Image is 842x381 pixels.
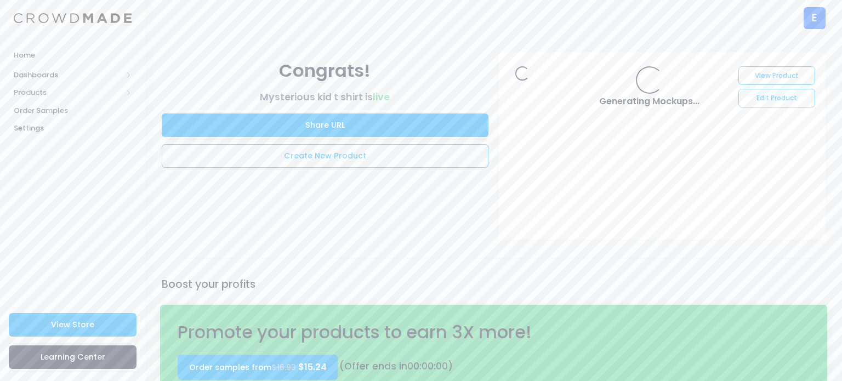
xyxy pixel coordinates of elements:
[162,92,488,103] h3: Mysterious kid t shirt is
[373,90,390,104] span: live
[162,58,488,84] div: Congrats!
[173,319,655,346] div: Promote your products to earn 3X more!
[160,276,828,292] div: Boost your profits
[298,361,327,373] span: $15.24
[339,360,453,373] span: (Offer ends in )
[162,113,488,137] button: Share URL
[14,13,132,24] img: Logo
[566,96,733,107] h4: Generating Mockups...
[804,7,826,29] div: E
[422,360,434,373] span: 00
[178,355,338,380] a: Order samples from$16.93 $15.24
[14,87,122,98] span: Products
[14,105,132,116] span: Order Samples
[738,66,815,85] a: View Product
[41,351,105,362] span: Learning Center
[407,360,448,373] span: : :
[9,345,136,369] a: Learning Center
[162,144,488,168] a: Create New Product
[14,123,132,134] span: Settings
[14,50,132,61] span: Home
[14,70,122,81] span: Dashboards
[9,313,136,337] a: View Store
[407,360,419,373] span: 00
[738,89,815,107] a: Edit Product
[51,319,94,330] span: View Store
[436,360,448,373] span: 00
[271,362,296,373] s: $16.93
